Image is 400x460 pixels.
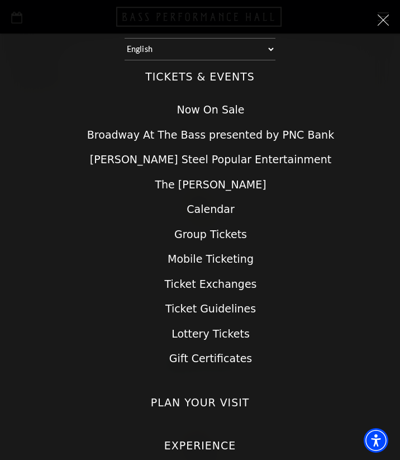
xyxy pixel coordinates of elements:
a: Calendar [187,203,234,215]
label: Experience [164,438,236,453]
a: Broadway At The Bass presented by PNC Bank [87,129,334,141]
label: Plan Your Visit [151,395,250,410]
a: Ticket Exchanges [165,278,257,290]
div: Accessibility Menu [364,428,388,453]
select: Select: [125,38,275,60]
a: Mobile Ticketing [168,253,254,265]
a: Gift Certificates [169,352,252,364]
a: Lottery Tickets [172,328,250,340]
a: The [PERSON_NAME] [155,178,266,191]
a: Group Tickets [174,228,247,240]
a: Ticket Guidelines [165,302,256,315]
a: Now On Sale [177,103,244,116]
label: Tickets & Events [145,69,255,84]
a: [PERSON_NAME] Steel Popular Entertainment [90,153,331,165]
